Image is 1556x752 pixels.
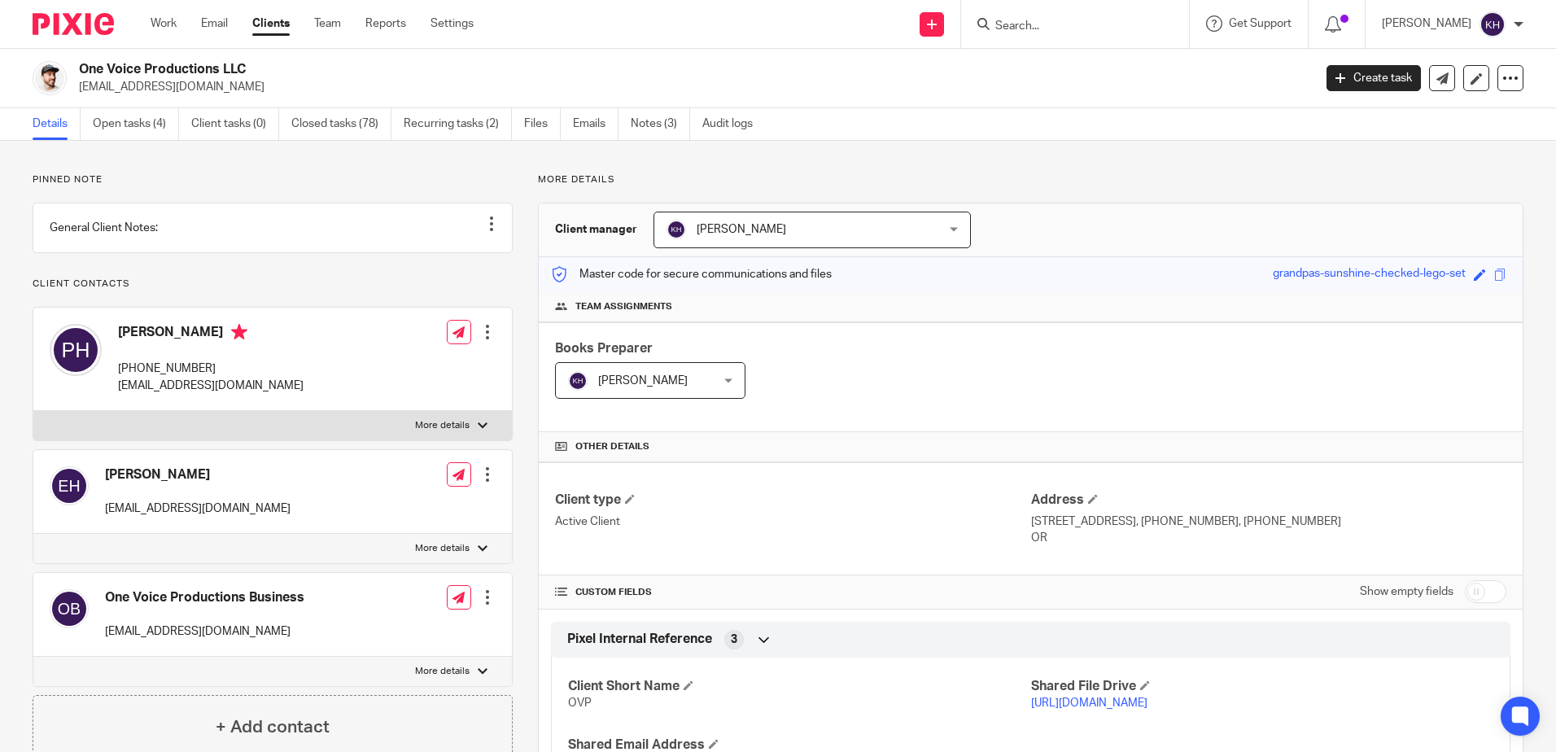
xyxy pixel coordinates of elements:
p: Pinned note [33,173,513,186]
a: Emails [573,108,618,140]
a: Create task [1327,65,1421,91]
p: More details [415,419,470,432]
label: Show empty fields [1360,584,1453,600]
span: Other details [575,440,649,453]
a: Details [33,108,81,140]
a: Closed tasks (78) [291,108,391,140]
img: svg%3E [568,371,588,391]
p: [EMAIL_ADDRESS][DOMAIN_NAME] [105,501,291,517]
span: Team assignments [575,300,672,313]
img: svg%3E [667,220,686,239]
p: More details [415,665,470,678]
p: Active Client [555,514,1030,530]
a: Work [151,15,177,32]
p: [PERSON_NAME] [1382,15,1471,32]
img: svg%3E [1480,11,1506,37]
h4: Client Short Name [568,678,1030,695]
i: Primary [231,324,247,340]
p: More details [415,542,470,555]
h4: Shared File Drive [1031,678,1493,695]
img: Pixie [33,13,114,35]
h3: Client manager [555,221,637,238]
span: Pixel Internal Reference [567,631,712,648]
p: Client contacts [33,278,513,291]
a: Files [524,108,561,140]
p: [EMAIL_ADDRESS][DOMAIN_NAME] [118,378,304,394]
span: [PERSON_NAME] [598,375,688,387]
img: svg%3E [50,589,89,628]
span: 3 [731,632,737,648]
p: [EMAIL_ADDRESS][DOMAIN_NAME] [79,79,1302,95]
img: svg%3E [50,324,102,376]
span: Books Preparer [555,342,653,355]
a: Recurring tasks (2) [404,108,512,140]
a: Reports [365,15,406,32]
input: Search [994,20,1140,34]
p: [STREET_ADDRESS], [PHONE_NUMBER], [PHONE_NUMBER] [1031,514,1506,530]
a: Open tasks (4) [93,108,179,140]
h2: One Voice Productions LLC [79,61,1057,78]
p: Master code for secure communications and files [551,266,832,282]
a: [URL][DOMAIN_NAME] [1031,697,1147,709]
p: [EMAIL_ADDRESS][DOMAIN_NAME] [105,623,304,640]
a: Audit logs [702,108,765,140]
a: Client tasks (0) [191,108,279,140]
a: Team [314,15,341,32]
a: Settings [431,15,474,32]
a: Email [201,15,228,32]
span: [PERSON_NAME] [697,224,786,235]
h4: One Voice Productions Business [105,589,304,606]
p: OR [1031,530,1506,546]
h4: [PERSON_NAME] [118,324,304,344]
img: svg%3E [50,466,89,505]
p: [PHONE_NUMBER] [118,361,304,377]
h4: Client type [555,492,1030,509]
a: Notes (3) [631,108,690,140]
a: Clients [252,15,290,32]
p: More details [538,173,1523,186]
h4: + Add contact [216,715,330,740]
h4: CUSTOM FIELDS [555,586,1030,599]
div: grandpas-sunshine-checked-lego-set [1273,265,1466,284]
img: peter%20hollens.jpg [33,61,67,95]
span: Get Support [1229,18,1292,29]
span: OVP [568,697,592,709]
h4: Address [1031,492,1506,509]
h4: [PERSON_NAME] [105,466,291,483]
